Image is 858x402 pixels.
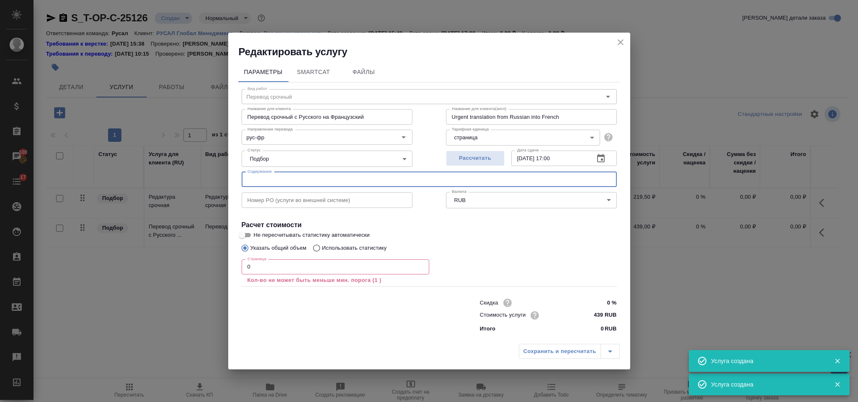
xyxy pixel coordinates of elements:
div: страница [446,130,600,146]
button: Open [398,131,410,143]
div: split button [519,344,620,359]
button: страница [452,134,480,141]
button: Закрыть [829,381,846,388]
h4: Расчет стоимости [242,220,617,230]
span: Не пересчитывать статистику автоматически [254,231,370,239]
button: Рассчитать [446,151,505,166]
p: Скидка [480,299,498,307]
input: ✎ Введи что-нибудь [585,297,616,309]
p: Кол-во не может быть меньше мин. порога (1 ) [247,276,423,284]
p: RUB [605,325,617,333]
button: Закрыть [829,357,846,365]
p: Итого [480,325,495,333]
p: 0 [601,325,604,333]
div: Подбор [242,151,412,166]
button: Подбор [247,155,272,162]
div: Услуга создана [711,380,822,389]
div: Услуга создана [711,357,822,365]
span: SmartCat [294,67,334,77]
span: Рассчитать [451,154,500,163]
p: Стоимость услуги [480,311,526,319]
input: ✎ Введи что-нибудь [585,309,616,321]
span: Параметры [243,67,283,77]
p: Указать общий объем [250,244,307,252]
button: RUB [452,197,468,204]
div: RUB [446,192,617,208]
span: Файлы [344,67,384,77]
h2: Редактировать услугу [239,45,630,59]
p: Использовать статистику [322,244,387,252]
button: close [614,36,627,49]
